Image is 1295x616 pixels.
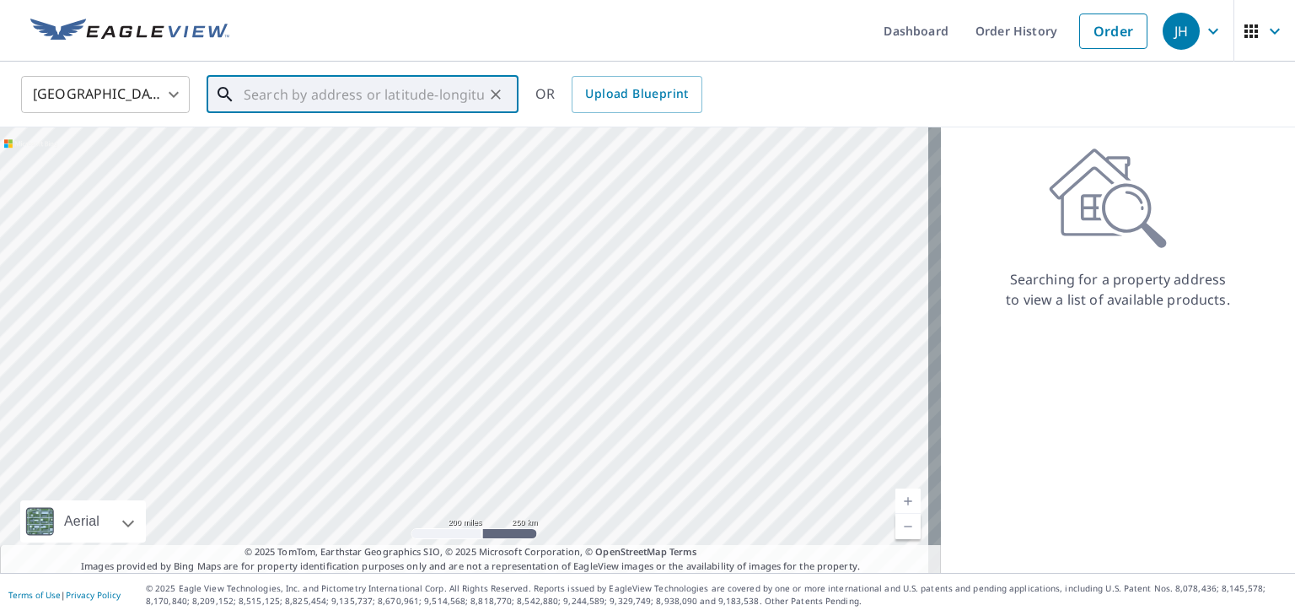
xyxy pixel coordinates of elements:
a: OpenStreetMap [595,545,666,558]
img: EV Logo [30,19,229,44]
p: | [8,590,121,600]
a: Current Level 5, Zoom In [895,489,921,514]
p: © 2025 Eagle View Technologies, Inc. and Pictometry International Corp. All Rights Reserved. Repo... [146,582,1287,608]
a: Terms of Use [8,589,61,601]
div: Aerial [20,500,146,543]
div: [GEOGRAPHIC_DATA] [21,71,190,118]
a: Current Level 5, Zoom Out [895,514,921,539]
div: OR [535,76,702,113]
a: Terms [669,545,697,558]
div: Aerial [59,500,105,543]
input: Search by address or latitude-longitude [244,71,484,118]
p: Searching for a property address to view a list of available products. [1005,269,1231,310]
div: JH [1163,13,1200,50]
a: Upload Blueprint [572,76,701,113]
span: Upload Blueprint [585,84,688,105]
a: Order [1079,14,1147,49]
button: Clear [484,83,508,106]
span: © 2025 TomTom, Earthstar Geographics SIO, © 2025 Microsoft Corporation, © [244,545,697,559]
a: Privacy Policy [66,589,121,601]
